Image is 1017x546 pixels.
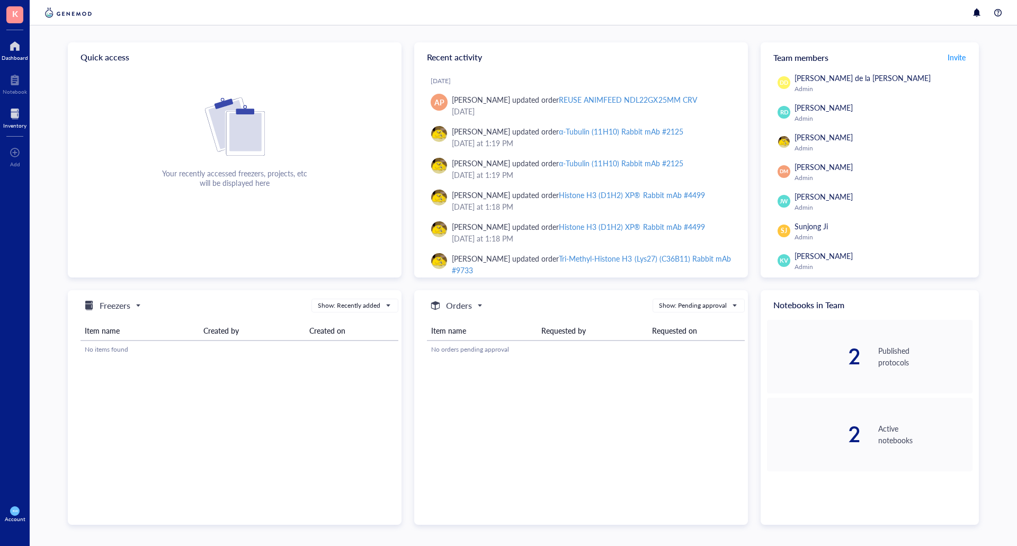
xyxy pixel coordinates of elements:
[761,290,979,320] div: Notebooks in Team
[414,42,748,72] div: Recent activity
[795,221,828,231] span: Sunjong Ji
[452,94,697,105] div: [PERSON_NAME] updated order
[423,153,739,185] a: [PERSON_NAME] updated orderα-Tubulin (11H10) Rabbit mAb #2125[DATE] at 1:19 PM
[559,221,704,232] div: Histone H3 (D1H2) XP® Rabbit mAb #4499
[878,423,973,446] div: Active notebooks
[427,321,537,341] th: Item name
[780,78,788,87] span: DD
[5,516,25,522] div: Account
[795,162,853,172] span: [PERSON_NAME]
[795,191,853,202] span: [PERSON_NAME]
[795,132,853,142] span: [PERSON_NAME]
[795,263,968,271] div: Admin
[537,321,647,341] th: Requested by
[2,38,28,61] a: Dashboard
[3,122,26,129] div: Inventory
[795,73,931,83] span: [PERSON_NAME] de la [PERSON_NAME]
[68,42,402,72] div: Quick access
[431,221,447,237] img: da48f3c6-a43e-4a2d-aade-5eac0d93827f.jpeg
[452,253,731,275] div: Tri-Methyl-Histone H3 (Lys27) (C36B11) Rabbit mAb #9733
[2,55,28,61] div: Dashboard
[778,136,790,148] img: da48f3c6-a43e-4a2d-aade-5eac0d93827f.jpeg
[947,49,966,66] button: Invite
[452,169,731,181] div: [DATE] at 1:19 PM
[452,232,731,244] div: [DATE] at 1:18 PM
[767,424,861,445] div: 2
[423,121,739,153] a: [PERSON_NAME] updated orderα-Tubulin (11H10) Rabbit mAb #2125[DATE] at 1:19 PM
[781,226,787,236] span: SJ
[761,42,979,72] div: Team members
[795,114,968,123] div: Admin
[431,190,447,205] img: da48f3c6-a43e-4a2d-aade-5eac0d93827f.jpeg
[452,201,731,212] div: [DATE] at 1:18 PM
[659,301,727,310] div: Show: Pending approval
[948,52,966,62] span: Invite
[423,217,739,248] a: [PERSON_NAME] updated orderHistone H3 (D1H2) XP® Rabbit mAb #4499[DATE] at 1:18 PM
[452,189,705,201] div: [PERSON_NAME] updated order
[3,71,27,95] a: Notebook
[431,345,741,354] div: No orders pending approval
[431,126,447,142] img: da48f3c6-a43e-4a2d-aade-5eac0d93827f.jpeg
[878,345,973,368] div: Published protocols
[559,190,704,200] div: Histone H3 (D1H2) XP® Rabbit mAb #4499
[434,96,444,108] span: AP
[423,89,739,121] a: AP[PERSON_NAME] updated orderREUSE ANIMFEED NDL22GX25MM CRV[DATE]
[12,7,18,20] span: K
[85,345,394,354] div: No items found
[795,174,968,182] div: Admin
[3,88,27,95] div: Notebook
[423,185,739,217] a: [PERSON_NAME] updated orderHistone H3 (D1H2) XP® Rabbit mAb #4499[DATE] at 1:18 PM
[452,126,683,137] div: [PERSON_NAME] updated order
[3,105,26,129] a: Inventory
[780,108,788,117] span: RD
[452,221,705,232] div: [PERSON_NAME] updated order
[81,321,199,341] th: Item name
[12,509,17,513] span: KW
[795,144,968,153] div: Admin
[780,197,788,205] span: JW
[431,253,447,269] img: da48f3c6-a43e-4a2d-aade-5eac0d93827f.jpeg
[795,250,853,261] span: [PERSON_NAME]
[446,299,472,312] h5: Orders
[305,321,398,341] th: Created on
[780,168,788,175] span: DM
[452,137,731,149] div: [DATE] at 1:19 PM
[452,253,731,276] div: [PERSON_NAME] updated order
[162,168,307,187] div: Your recently accessed freezers, projects, etc will be displayed here
[648,321,745,341] th: Requested on
[452,157,683,169] div: [PERSON_NAME] updated order
[318,301,380,310] div: Show: Recently added
[199,321,305,341] th: Created by
[100,299,130,312] h5: Freezers
[559,94,697,105] div: REUSE ANIMFEED NDL22GX25MM CRV
[795,85,968,93] div: Admin
[795,102,853,113] span: [PERSON_NAME]
[780,256,788,265] span: KV
[10,161,20,167] div: Add
[795,203,968,212] div: Admin
[795,233,968,241] div: Admin
[42,6,94,19] img: genemod-logo
[431,158,447,174] img: da48f3c6-a43e-4a2d-aade-5eac0d93827f.jpeg
[452,105,731,117] div: [DATE]
[423,248,739,292] a: [PERSON_NAME] updated orderTri-Methyl-Histone H3 (Lys27) (C36B11) Rabbit mAb #9733[DATE] at 1:18 PM
[431,77,739,85] div: [DATE]
[205,97,265,156] img: Cf+DiIyRRx+BTSbnYhsZzE9to3+AfuhVxcka4spAAAAAElFTkSuQmCC
[559,158,683,168] div: α-Tubulin (11H10) Rabbit mAb #2125
[767,346,861,367] div: 2
[559,126,683,137] div: α-Tubulin (11H10) Rabbit mAb #2125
